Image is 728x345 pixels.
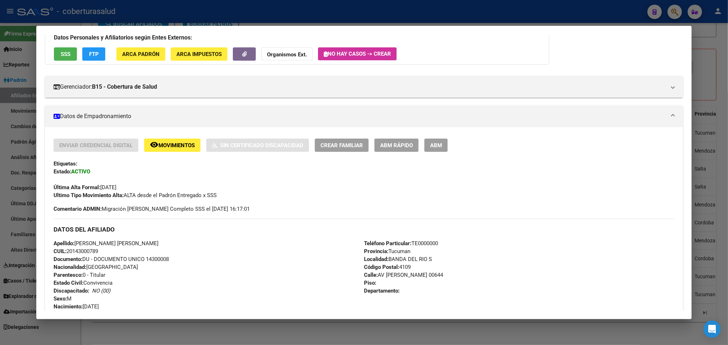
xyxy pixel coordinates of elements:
[176,51,222,57] span: ARCA Impuestos
[71,168,90,175] strong: ACTIVO
[144,139,201,152] button: Movimientos
[364,256,388,262] strong: Localidad:
[54,206,102,212] strong: Comentario ADMIN:
[54,264,86,270] strong: Nacionalidad:
[54,33,540,42] h3: Datos Personales y Afiliatorios según Entes Externos:
[54,303,83,310] strong: Nacimiento:
[54,83,665,91] mat-panel-title: Gerenciador:
[364,272,378,278] strong: Calle:
[704,321,721,338] div: Open Intercom Messenger
[150,140,158,149] mat-icon: remove_red_eye
[54,272,83,278] strong: Parentesco:
[206,139,309,152] button: Sin Certificado Discapacidad
[364,264,399,270] strong: Código Postal:
[364,256,432,262] span: BANDA DEL RIO S
[171,47,227,61] button: ARCA Impuestos
[380,142,413,149] span: ABM Rápido
[374,139,419,152] button: ABM Rápido
[424,139,448,152] button: ABM
[122,51,160,57] span: ARCA Padrón
[54,264,138,270] span: [GEOGRAPHIC_DATA]
[54,192,124,199] strong: Ultimo Tipo Movimiento Alta:
[59,142,133,149] span: Enviar Credencial Digital
[92,288,110,294] i: NO (00)
[54,112,665,121] mat-panel-title: Datos de Empadronamiento
[54,295,67,302] strong: Sexo:
[54,248,98,255] span: 20143000789
[364,272,443,278] span: AV [PERSON_NAME] 00644
[321,142,363,149] span: Crear Familiar
[364,248,388,255] strong: Provincia:
[54,303,99,310] span: [DATE]
[158,142,195,149] span: Movimientos
[54,160,77,167] strong: Etiquetas:
[54,280,83,286] strong: Estado Civil:
[261,47,313,61] button: Organismos Ext.
[364,248,410,255] span: Tucuman
[54,139,138,152] button: Enviar Credencial Digital
[364,288,400,294] strong: Departamento:
[364,240,411,247] strong: Teléfono Particular:
[45,106,683,127] mat-expansion-panel-header: Datos de Empadronamiento
[54,184,116,191] span: [DATE]
[54,225,674,233] h3: DATOS DEL AFILIADO
[315,139,369,152] button: Crear Familiar
[54,240,158,247] span: [PERSON_NAME] [PERSON_NAME]
[92,83,157,91] strong: B15 - Cobertura de Salud
[364,240,438,247] span: TE0000000
[364,264,411,270] span: 4109
[54,192,217,199] span: ALTA desde el Padrón Entregado x SSS
[318,47,397,60] button: No hay casos -> Crear
[54,184,100,191] strong: Última Alta Formal:
[54,205,250,213] span: Migración [PERSON_NAME] Completo SSS el [DATE] 16:17:01
[364,280,376,286] strong: Piso:
[54,295,72,302] span: M
[430,142,442,149] span: ABM
[324,51,391,57] span: No hay casos -> Crear
[45,76,683,98] mat-expansion-panel-header: Gerenciador:B15 - Cobertura de Salud
[54,168,71,175] strong: Estado:
[116,47,165,61] button: ARCA Padrón
[54,240,74,247] strong: Apellido:
[54,272,105,278] span: 0 - Titular
[54,256,82,262] strong: Documento:
[61,51,70,57] span: SSS
[54,288,89,294] strong: Discapacitado:
[54,248,66,255] strong: CUIL:
[82,47,105,61] button: FTP
[54,280,112,286] span: Convivencia
[89,51,99,57] span: FTP
[54,47,77,61] button: SSS
[54,256,169,262] span: DU - DOCUMENTO UNICO 14300008
[267,51,307,58] strong: Organismos Ext.
[220,142,303,149] span: Sin Certificado Discapacidad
